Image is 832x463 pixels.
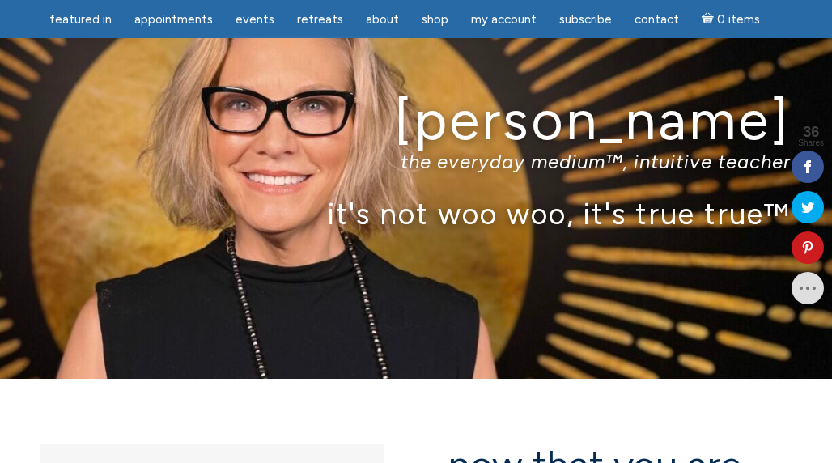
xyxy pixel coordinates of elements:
a: View Calendar [234,44,383,71]
span: Events [236,12,274,27]
a: Retreats [234,154,383,181]
span: Contact [635,12,679,27]
span: My Account [471,12,537,27]
span: Healings [242,133,285,147]
span: featured in [49,12,112,27]
span: View Calendar [242,50,312,64]
p: it's not woo woo, it's true true™ [41,196,790,231]
a: Contact [625,4,689,36]
a: Classes [234,99,383,126]
a: My Account [461,4,546,36]
span: Shop [422,12,448,27]
h1: [PERSON_NAME] [41,90,790,151]
span: Retreats [242,160,283,174]
span: 0 items [717,14,760,26]
span: Appointments [134,12,213,27]
span: 36 [798,125,824,139]
span: Subscribe [559,12,612,27]
a: Healings [234,126,383,154]
a: Shop [412,4,458,36]
span: About [366,12,399,27]
a: Channelings [234,71,383,99]
span: Channelings [242,78,304,91]
i: Cart [702,12,717,27]
a: About [356,4,409,36]
a: Subscribe [550,4,622,36]
a: Retreats [287,4,353,36]
p: the everyday medium™, intuitive teacher [41,150,790,173]
a: Appointments [125,4,223,36]
span: Classes [242,105,280,119]
span: Shares [798,139,824,147]
a: Events [226,4,284,36]
a: Cart0 items [692,2,770,36]
span: Retreats [297,12,343,27]
a: featured in [40,4,121,36]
